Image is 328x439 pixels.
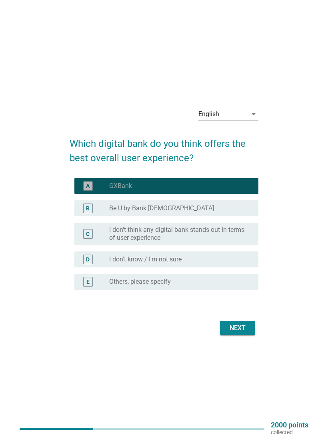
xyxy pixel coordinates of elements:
[226,323,249,333] div: Next
[86,182,90,190] div: A
[86,204,90,213] div: B
[249,109,258,119] i: arrow_drop_down
[271,421,308,429] p: 2000 points
[109,182,132,190] label: GXBank
[86,255,90,264] div: D
[109,278,171,286] label: Others, please specify
[70,129,258,165] h2: Which digital bank do you think offers the best overall user experience?
[109,204,214,212] label: Be U by Bank [DEMOGRAPHIC_DATA]
[198,111,219,118] div: English
[109,255,182,263] label: I don't know / I'm not sure
[86,230,90,238] div: C
[271,429,308,436] p: collected
[220,321,255,335] button: Next
[86,278,90,286] div: E
[109,226,246,242] label: I don't think any digital bank stands out in terms of user experience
